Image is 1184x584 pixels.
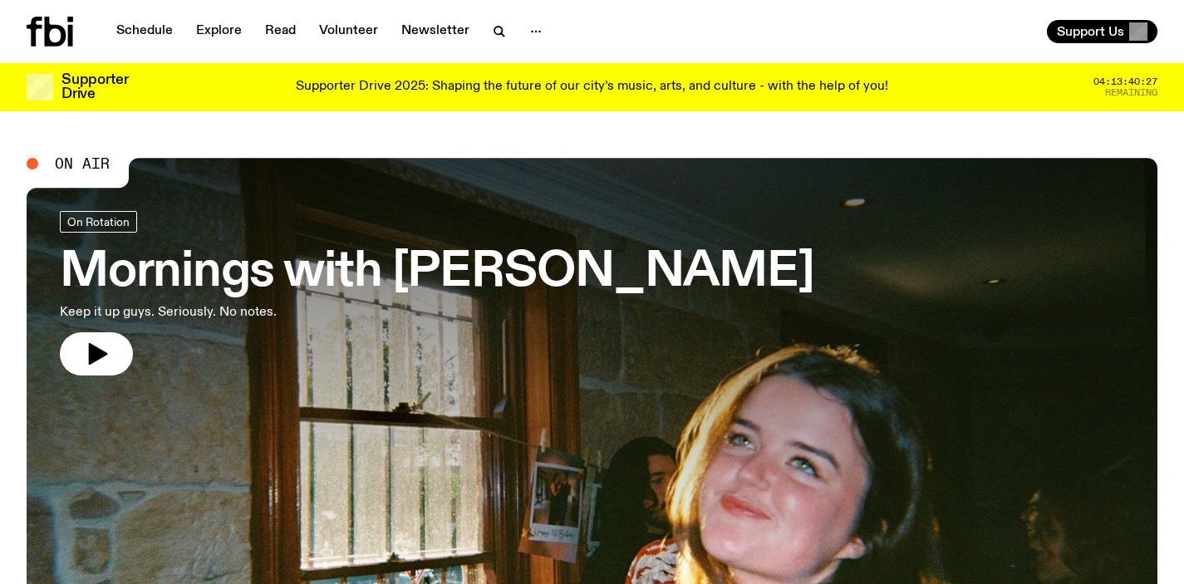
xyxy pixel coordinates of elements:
[1105,88,1157,97] span: Remaining
[309,20,388,43] a: Volunteer
[60,211,137,233] a: On Rotation
[1093,77,1157,86] span: 04:13:40:27
[296,80,888,95] p: Supporter Drive 2025: Shaping the future of our city’s music, arts, and culture - with the help o...
[186,20,252,43] a: Explore
[60,211,814,375] a: Mornings with [PERSON_NAME]Keep it up guys. Seriously. No notes.
[67,215,130,228] span: On Rotation
[255,20,306,43] a: Read
[61,73,128,101] h3: Supporter Drive
[55,156,110,171] span: On Air
[60,249,814,296] h3: Mornings with [PERSON_NAME]
[60,302,485,322] p: Keep it up guys. Seriously. No notes.
[1057,24,1124,39] span: Support Us
[1047,20,1157,43] button: Support Us
[391,20,479,43] a: Newsletter
[106,20,183,43] a: Schedule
